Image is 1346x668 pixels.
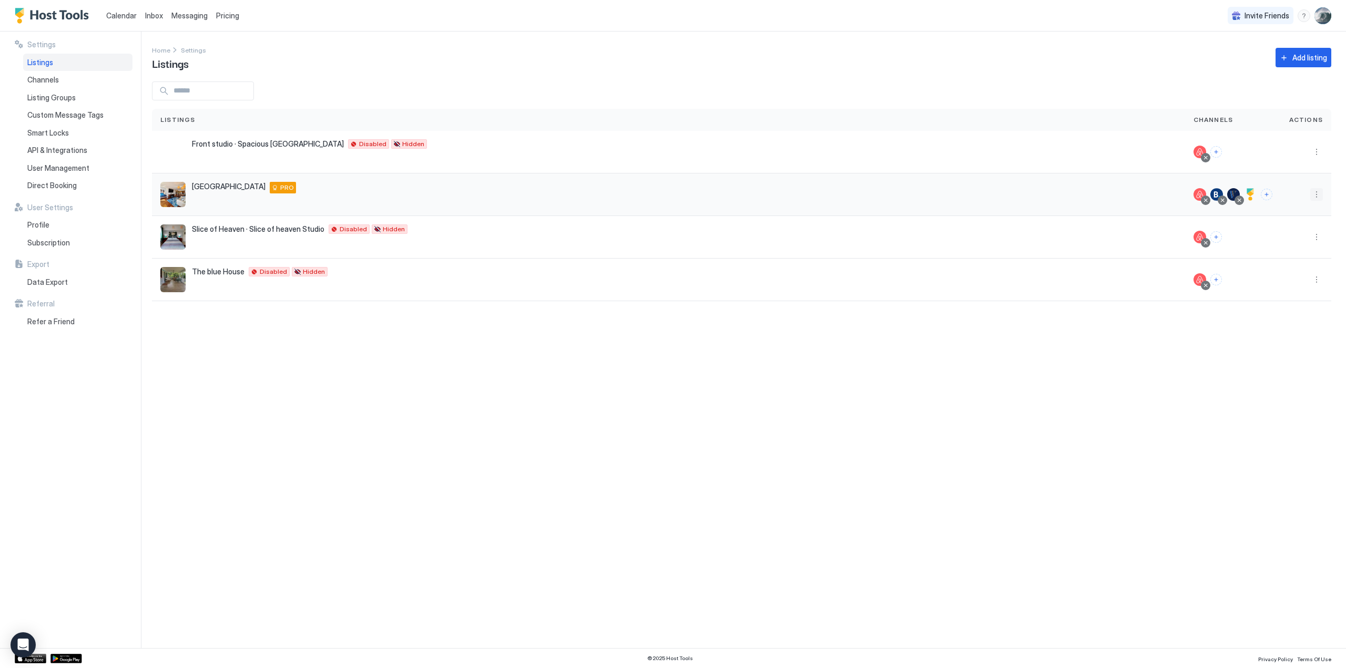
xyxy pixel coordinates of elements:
[1289,115,1323,125] span: Actions
[1194,115,1233,125] span: Channels
[27,260,49,269] span: Export
[15,654,46,663] a: App Store
[27,181,77,190] span: Direct Booking
[1258,656,1293,662] span: Privacy Policy
[1297,656,1331,662] span: Terms Of Use
[23,313,132,331] a: Refer a Friend
[152,44,170,55] a: Home
[1292,52,1327,63] div: Add listing
[1310,188,1323,201] div: menu
[23,234,132,252] a: Subscription
[1310,231,1323,243] button: More options
[27,299,55,309] span: Referral
[27,278,68,287] span: Data Export
[169,82,253,100] input: Input Field
[1310,146,1323,158] button: More options
[1310,273,1323,286] div: menu
[192,267,244,276] span: The blue House
[145,10,163,21] a: Inbox
[106,10,137,21] a: Calendar
[160,139,186,165] div: listing image
[1210,146,1222,158] button: Connect channels
[160,182,186,207] div: listing image
[171,11,208,20] span: Messaging
[1310,273,1323,286] button: More options
[152,46,170,54] span: Home
[181,44,206,55] a: Settings
[1310,146,1323,158] div: menu
[1276,48,1331,67] button: Add listing
[160,267,186,292] div: listing image
[27,110,104,120] span: Custom Message Tags
[181,46,206,54] span: Settings
[27,203,73,212] span: User Settings
[647,655,693,662] span: © 2025 Host Tools
[27,93,76,102] span: Listing Groups
[1261,189,1272,200] button: Connect channels
[1210,274,1222,285] button: Connect channels
[171,10,208,21] a: Messaging
[27,75,59,85] span: Channels
[160,224,186,250] div: listing image
[23,89,132,107] a: Listing Groups
[23,54,132,71] a: Listings
[23,177,132,194] a: Direct Booking
[280,183,294,192] span: PRO
[11,632,36,657] div: Open Intercom Messenger
[27,128,69,138] span: Smart Locks
[23,216,132,234] a: Profile
[1298,9,1310,22] div: menu
[23,159,132,177] a: User Management
[145,11,163,20] span: Inbox
[181,44,206,55] div: Breadcrumb
[27,317,75,326] span: Refer a Friend
[23,273,132,291] a: Data Export
[1310,231,1323,243] div: menu
[152,44,170,55] div: Breadcrumb
[1310,188,1323,201] button: More options
[216,11,239,20] span: Pricing
[15,8,94,24] a: Host Tools Logo
[27,238,70,248] span: Subscription
[23,124,132,142] a: Smart Locks
[27,40,56,49] span: Settings
[23,71,132,89] a: Channels
[27,220,49,230] span: Profile
[27,163,89,173] span: User Management
[23,141,132,159] a: API & Integrations
[50,654,82,663] a: Google Play Store
[1297,653,1331,664] a: Terms Of Use
[23,106,132,124] a: Custom Message Tags
[106,11,137,20] span: Calendar
[27,58,53,67] span: Listings
[1258,653,1293,664] a: Privacy Policy
[192,182,266,191] span: [GEOGRAPHIC_DATA]
[1314,7,1331,24] div: User profile
[192,224,324,234] span: Slice of Heaven · Slice of heaven Studio
[1210,231,1222,243] button: Connect channels
[152,55,189,71] span: Listings
[27,146,87,155] span: API & Integrations
[192,139,344,149] span: Front studio · Spacious [GEOGRAPHIC_DATA]
[160,115,196,125] span: Listings
[1245,11,1289,20] span: Invite Friends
